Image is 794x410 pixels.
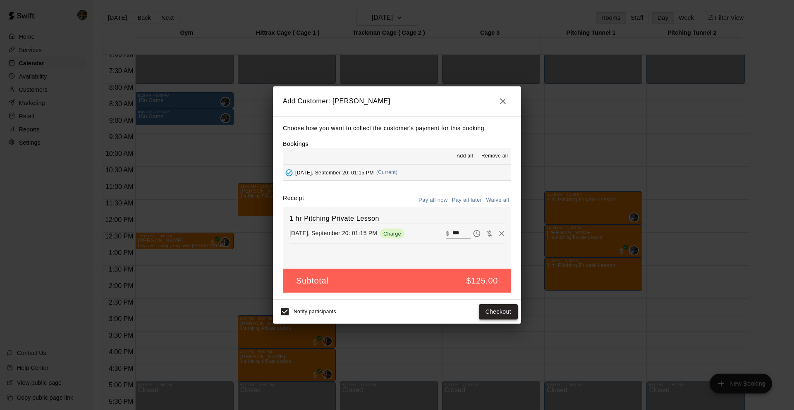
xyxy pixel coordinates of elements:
label: Receipt [283,194,304,207]
p: [DATE], September 20: 01:15 PM [289,229,377,237]
span: Waive payment [483,229,495,236]
button: Waive all [484,194,511,207]
p: $ [446,229,449,238]
button: Added - Collect Payment [283,167,295,179]
h6: 1 hr Pitching Private Lesson [289,213,505,224]
button: Pay all now [416,194,450,207]
span: Pay later [471,229,483,236]
button: Remove [495,227,508,240]
span: Charge [380,231,404,237]
label: Bookings [283,141,309,147]
button: Remove all [478,150,511,163]
span: (Current) [376,169,398,175]
h5: Subtotal [296,275,328,286]
h2: Add Customer: [PERSON_NAME] [273,86,521,116]
button: Added - Collect Payment[DATE], September 20: 01:15 PM(Current) [283,165,511,180]
span: Notify participants [294,309,336,315]
button: Add all [452,150,478,163]
p: Choose how you want to collect the customer's payment for this booking [283,123,511,133]
span: Remove all [481,152,508,160]
h5: $125.00 [466,275,498,286]
button: Checkout [479,304,518,319]
span: [DATE], September 20: 01:15 PM [295,169,374,175]
button: Pay all later [450,194,484,207]
span: Add all [457,152,473,160]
